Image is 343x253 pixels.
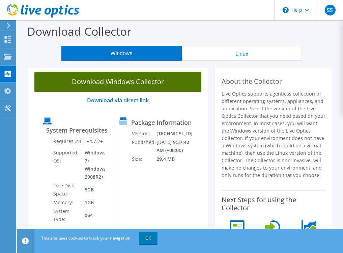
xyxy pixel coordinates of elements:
span: This site uses cookies to track your navigation. [41,235,132,241]
a: Download via direct link [87,97,149,104]
label: Requires .NET V4.7.2+ [53,138,103,145]
td: x64 [80,207,109,224]
td: Free Disk Space: [53,181,80,198]
td: 29.4 MB [156,155,193,164]
td: Supported OS: [53,148,80,181]
button: Linux [182,46,302,61]
label: Download Collector [27,24,132,39]
td: Version: [132,129,156,138]
td: 1GB [80,198,109,207]
label: Package Information [131,119,192,126]
td: 5GB [80,181,109,198]
td: [DATE] 9:37:42 AM (+00:00) [156,138,193,155]
h2: About the Collector [222,77,325,85]
td: [TECHNICAL_ID] [156,129,193,138]
td: Size: [132,155,156,164]
button: Windows [61,46,182,61]
td: System Type: [53,207,80,224]
a: Download Windows Collector [34,72,201,92]
p: Live Optics supports agentless collection of different operating systems, appliances, and applica... [222,90,325,179]
label: System Prerequisites [46,127,108,134]
span: SS [325,5,336,15]
td: Published: [132,138,156,155]
label: Next Steps for using the Collector [222,196,325,212]
svg: \n [283,7,289,13]
a: OK [139,232,158,244]
td: Memory: [53,198,80,207]
td: Windows 7+ Windows 2008R2+ [80,148,109,181]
